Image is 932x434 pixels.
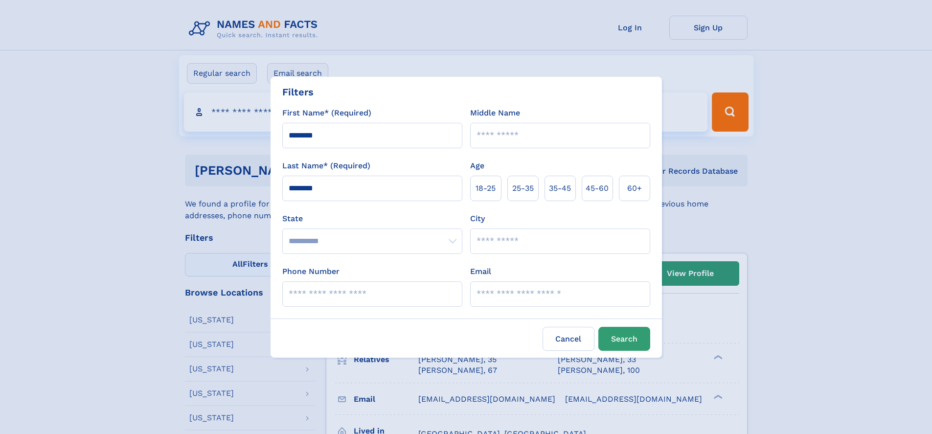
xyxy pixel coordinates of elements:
button: Search [598,327,650,351]
span: 35‑45 [549,183,571,194]
label: Last Name* (Required) [282,160,370,172]
label: State [282,213,462,225]
label: Cancel [543,327,594,351]
label: Email [470,266,491,277]
span: 45‑60 [586,183,609,194]
span: 18‑25 [476,183,496,194]
label: Phone Number [282,266,340,277]
span: 25‑35 [512,183,534,194]
label: First Name* (Required) [282,107,371,119]
div: Filters [282,85,314,99]
label: City [470,213,485,225]
span: 60+ [627,183,642,194]
label: Age [470,160,484,172]
label: Middle Name [470,107,520,119]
